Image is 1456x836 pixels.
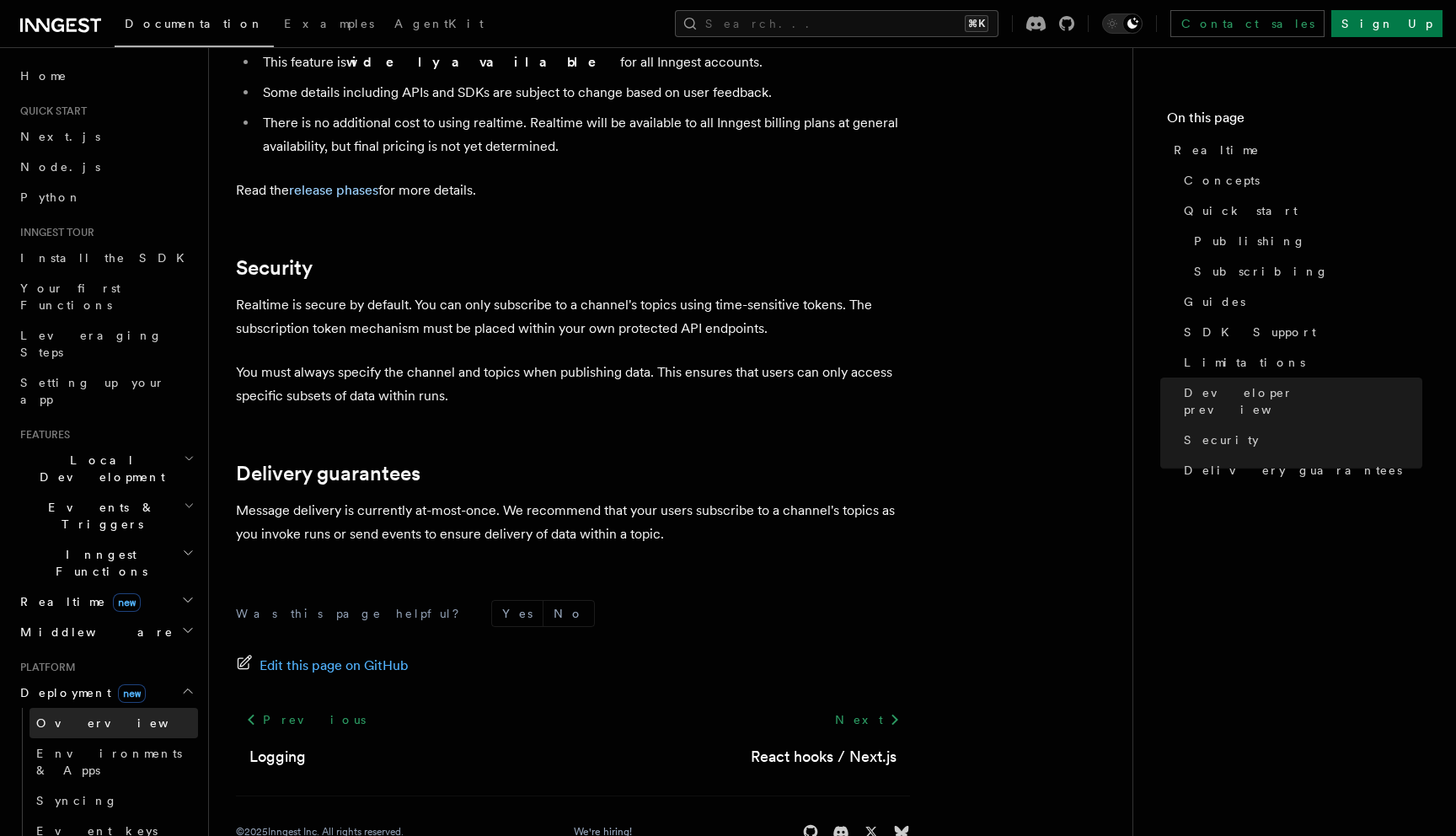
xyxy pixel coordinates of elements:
a: Overview [29,708,198,738]
a: Sign Up [1331,10,1443,37]
button: Middleware [13,617,198,647]
span: Developer preview [1184,384,1422,418]
li: This feature is for all Inngest accounts. [258,51,910,74]
a: SDK Support [1177,317,1422,347]
li: Some details including APIs and SDKs are subject to change based on user feedback. [258,81,910,104]
span: Deployment [13,684,146,701]
span: Setting up your app [20,376,165,406]
a: Next [825,705,910,735]
span: Next.js [20,130,100,143]
p: You must always specify the channel and topics when publishing data. This ensures that users can ... [236,361,910,408]
kbd: ⌘K [965,15,988,32]
span: Events & Triggers [13,499,184,533]
span: Security [1184,431,1259,448]
a: Security [1177,425,1422,455]
a: Documentation [115,5,274,47]
a: Syncing [29,785,198,816]
span: Quick start [1184,202,1298,219]
button: Local Development [13,445,198,492]
a: Realtime [1167,135,1422,165]
span: Platform [13,661,76,674]
strong: widely available [346,54,620,70]
span: Publishing [1194,233,1306,249]
span: Concepts [1184,172,1260,189]
span: Leveraging Steps [20,329,163,359]
a: Logging [249,745,306,769]
a: AgentKit [384,5,494,46]
a: Next.js [13,121,198,152]
span: Middleware [13,624,174,640]
li: There is no additional cost to using realtime. Realtime will be available to all Inngest billing ... [258,111,910,158]
button: Events & Triggers [13,492,198,539]
span: Inngest tour [13,226,94,239]
button: Realtimenew [13,587,198,617]
a: Developer preview [1177,378,1422,425]
span: Python [20,190,82,204]
a: Environments & Apps [29,738,198,785]
button: Toggle dark mode [1102,13,1143,34]
span: Edit this page on GitHub [260,654,409,678]
span: Overview [36,716,210,730]
span: Node.js [20,160,100,174]
a: Delivery guarantees [1177,455,1422,485]
a: Delivery guarantees [236,462,420,485]
span: Quick start [13,104,87,118]
a: Security [236,256,313,280]
p: Was this page helpful? [236,605,471,622]
span: Inngest Functions [13,546,182,580]
button: No [543,601,594,626]
button: Search...⌘K [675,10,998,37]
span: SDK Support [1184,324,1316,340]
a: Examples [274,5,384,46]
button: Inngest Functions [13,539,198,587]
a: Leveraging Steps [13,320,198,367]
button: Deploymentnew [13,678,198,708]
a: Node.js [13,152,198,182]
a: Limitations [1177,347,1422,378]
span: Subscribing [1194,263,1329,280]
a: Publishing [1187,226,1422,256]
span: Syncing [36,794,118,807]
span: Install the SDK [20,251,195,265]
a: Install the SDK [13,243,198,273]
span: Environments & Apps [36,747,182,777]
button: Yes [492,601,543,626]
p: Realtime is secure by default. You can only subscribe to a channel's topics using time-sensitive ... [236,293,910,340]
span: Examples [284,17,374,30]
a: Quick start [1177,196,1422,226]
a: Guides [1177,287,1422,317]
p: Read the for more details. [236,179,910,202]
p: Message delivery is currently at-most-once. We recommend that your users subscribe to a channel's... [236,499,910,546]
span: Local Development [13,452,184,485]
span: Realtime [13,593,141,610]
a: Home [13,61,198,91]
span: Documentation [125,17,264,30]
span: Delivery guarantees [1184,462,1402,479]
a: Edit this page on GitHub [236,654,409,678]
a: React hooks / Next.js [751,745,897,769]
span: AgentKit [394,17,484,30]
a: Contact sales [1170,10,1325,37]
h4: On this page [1167,108,1422,135]
span: Features [13,428,70,442]
span: Realtime [1174,142,1260,158]
span: new [113,593,141,612]
span: Home [20,67,67,84]
span: Guides [1184,293,1245,310]
span: Limitations [1184,354,1305,371]
a: Setting up your app [13,367,198,415]
a: Subscribing [1187,256,1422,287]
a: Your first Functions [13,273,198,320]
a: release phases [289,182,378,198]
a: Python [13,182,198,212]
a: Previous [236,705,375,735]
span: Your first Functions [20,281,120,312]
span: new [118,684,146,703]
a: Concepts [1177,165,1422,196]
